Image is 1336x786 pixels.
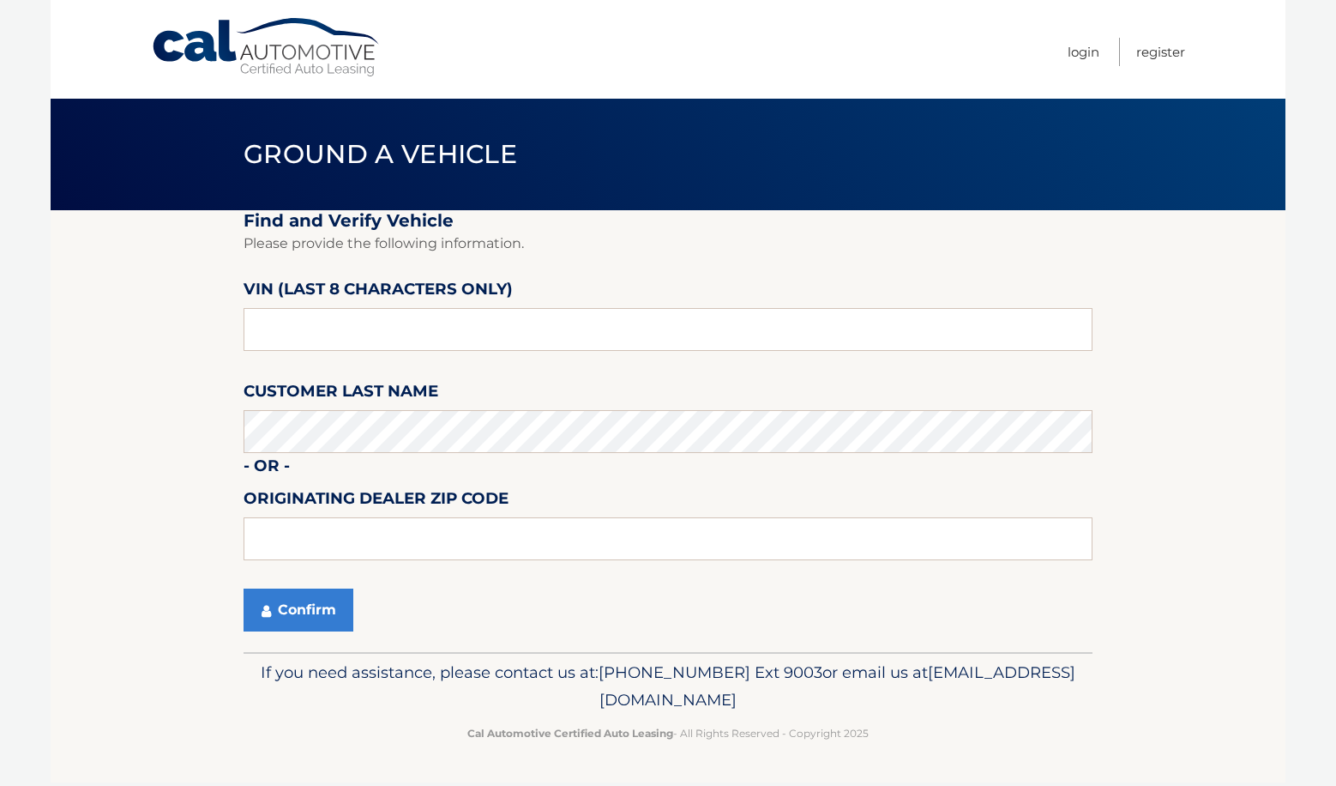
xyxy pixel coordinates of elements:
a: Cal Automotive [151,17,382,78]
p: Please provide the following information. [244,232,1092,256]
a: Login [1068,38,1099,66]
span: [PHONE_NUMBER] Ext 9003 [599,662,822,682]
label: - or - [244,453,290,485]
strong: Cal Automotive Certified Auto Leasing [467,727,673,740]
p: - All Rights Reserved - Copyright 2025 [255,724,1081,742]
label: VIN (last 8 characters only) [244,276,513,308]
label: Customer Last Name [244,378,438,410]
span: Ground a Vehicle [244,138,517,170]
a: Register [1136,38,1185,66]
button: Confirm [244,589,353,632]
h2: Find and Verify Vehicle [244,210,1092,232]
p: If you need assistance, please contact us at: or email us at [255,659,1081,714]
label: Originating Dealer Zip Code [244,486,509,517]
